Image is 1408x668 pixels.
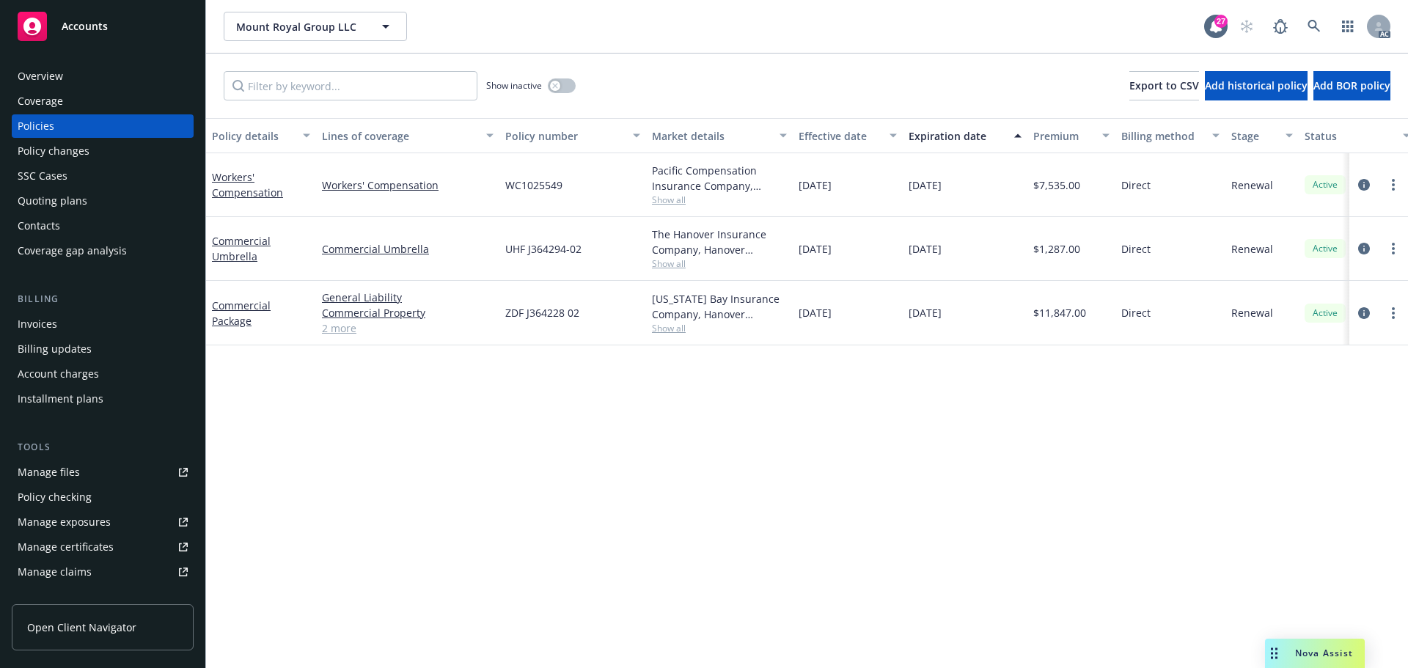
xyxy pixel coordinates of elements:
[12,214,194,238] a: Contacts
[1310,178,1340,191] span: Active
[652,163,787,194] div: Pacific Compensation Insurance Company, CopperPoint Insurance Companies
[1115,118,1225,153] button: Billing method
[1299,12,1329,41] a: Search
[799,305,832,320] span: [DATE]
[12,560,194,584] a: Manage claims
[1129,71,1199,100] button: Export to CSV
[12,65,194,88] a: Overview
[1313,71,1390,100] button: Add BOR policy
[12,312,194,336] a: Invoices
[18,312,57,336] div: Invoices
[18,239,127,263] div: Coverage gap analysis
[1033,128,1093,144] div: Premium
[909,177,942,193] span: [DATE]
[505,128,624,144] div: Policy number
[1121,305,1151,320] span: Direct
[1121,128,1203,144] div: Billing method
[1310,307,1340,320] span: Active
[322,305,494,320] a: Commercial Property
[212,234,271,263] a: Commercial Umbrella
[322,128,477,144] div: Lines of coverage
[27,620,136,635] span: Open Client Navigator
[1225,118,1299,153] button: Stage
[903,118,1027,153] button: Expiration date
[18,485,92,509] div: Policy checking
[1310,242,1340,255] span: Active
[909,128,1005,144] div: Expiration date
[12,460,194,484] a: Manage files
[652,257,787,270] span: Show all
[12,89,194,113] a: Coverage
[1232,12,1261,41] a: Start snowing
[322,177,494,193] a: Workers' Compensation
[652,194,787,206] span: Show all
[322,241,494,257] a: Commercial Umbrella
[12,164,194,188] a: SSC Cases
[12,114,194,138] a: Policies
[18,164,67,188] div: SSC Cases
[322,320,494,336] a: 2 more
[18,362,99,386] div: Account charges
[212,128,294,144] div: Policy details
[505,177,562,193] span: WC1025549
[1385,176,1402,194] a: more
[1295,647,1353,659] span: Nova Assist
[1313,78,1390,92] span: Add BOR policy
[1355,240,1373,257] a: circleInformation
[1033,177,1080,193] span: $7,535.00
[793,118,903,153] button: Effective date
[909,305,942,320] span: [DATE]
[505,305,579,320] span: ZDF J364228 02
[12,337,194,361] a: Billing updates
[1033,241,1080,257] span: $1,287.00
[12,510,194,534] a: Manage exposures
[1265,639,1365,668] button: Nova Assist
[799,241,832,257] span: [DATE]
[909,241,942,257] span: [DATE]
[12,387,194,411] a: Installment plans
[12,139,194,163] a: Policy changes
[1385,304,1402,322] a: more
[12,6,194,47] a: Accounts
[18,510,111,534] div: Manage exposures
[62,21,108,32] span: Accounts
[18,535,114,559] div: Manage certificates
[1231,177,1273,193] span: Renewal
[18,189,87,213] div: Quoting plans
[18,214,60,238] div: Contacts
[18,89,63,113] div: Coverage
[18,585,87,609] div: Manage BORs
[1231,128,1277,144] div: Stage
[1231,305,1273,320] span: Renewal
[1121,177,1151,193] span: Direct
[212,298,271,328] a: Commercial Package
[12,440,194,455] div: Tools
[1305,128,1394,144] div: Status
[12,585,194,609] a: Manage BORs
[18,387,103,411] div: Installment plans
[12,239,194,263] a: Coverage gap analysis
[18,460,80,484] div: Manage files
[1214,15,1228,28] div: 27
[1033,305,1086,320] span: $11,847.00
[18,65,63,88] div: Overview
[1385,240,1402,257] a: more
[224,71,477,100] input: Filter by keyword...
[799,128,881,144] div: Effective date
[18,139,89,163] div: Policy changes
[12,292,194,307] div: Billing
[799,177,832,193] span: [DATE]
[652,227,787,257] div: The Hanover Insurance Company, Hanover Insurance Group
[652,128,771,144] div: Market details
[499,118,646,153] button: Policy number
[1205,78,1308,92] span: Add historical policy
[236,19,363,34] span: Mount Royal Group LLC
[1205,71,1308,100] button: Add historical policy
[1121,241,1151,257] span: Direct
[505,241,582,257] span: UHF J364294-02
[1265,639,1283,668] div: Drag to move
[12,362,194,386] a: Account charges
[12,535,194,559] a: Manage certificates
[646,118,793,153] button: Market details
